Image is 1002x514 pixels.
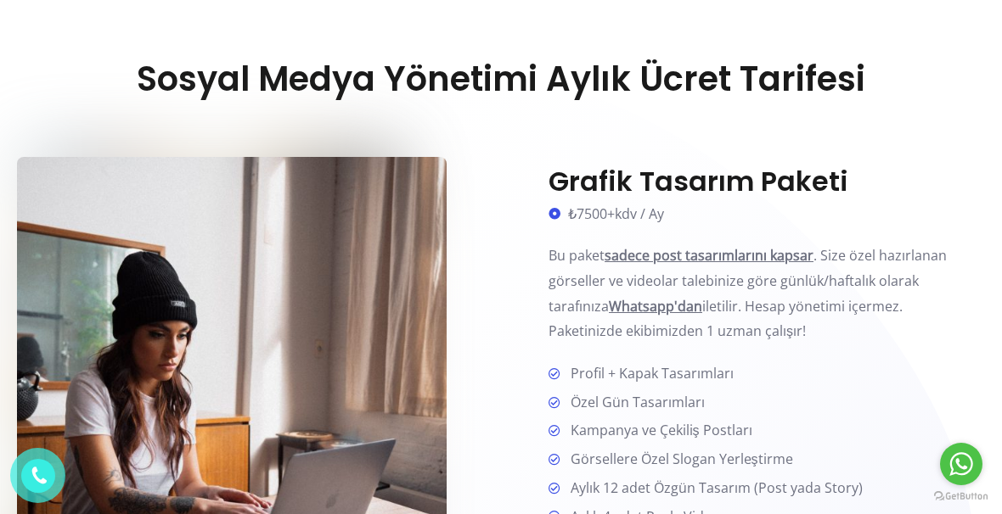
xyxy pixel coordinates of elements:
[564,361,734,387] span: Profil + Kapak Tasarımları
[609,297,702,316] b: Whatsapp'dan
[549,243,985,344] p: Bu paket . Size özel hazırlanan görseller ve videolar talebinize göre günlük/haftalık olarak tara...
[564,418,752,444] span: Kampanya ve Çekiliş Postları
[564,202,664,227] span: ₺7500+kdv / Ay
[564,476,863,501] span: Aylık 12 adet Özgün Tasarım (Post yada Story)
[549,165,985,198] h3: Grafik Tasarım Paketi
[564,390,705,416] span: Özel Gün Tasarımları
[934,491,988,502] a: Go to GetButton.io website
[940,443,982,485] a: Go to whatsapp
[17,59,985,99] h2: Sosyal Medya Yönetimi Aylık Ücret Tarifesi
[564,447,793,472] span: Görsellere Özel Slogan Yerleştirme
[605,246,813,265] b: sadece post tasarımlarını kapsar
[27,465,48,486] img: phone.png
